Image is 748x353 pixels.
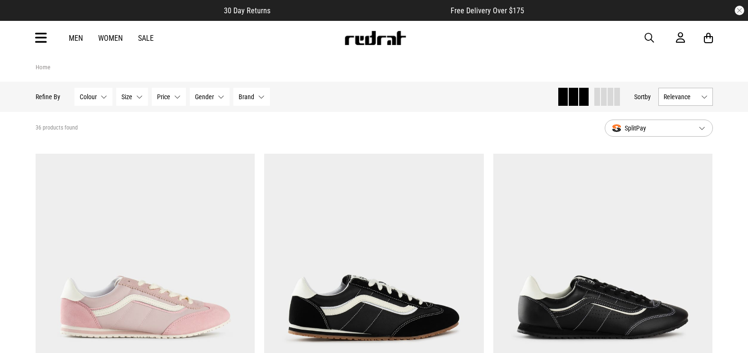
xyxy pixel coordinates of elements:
[80,93,97,101] span: Colour
[116,88,148,106] button: Size
[658,88,713,106] button: Relevance
[98,34,123,43] a: Women
[451,6,524,15] span: Free Delivery Over $175
[36,124,78,132] span: 36 products found
[605,120,713,137] button: SplitPay
[664,93,697,101] span: Relevance
[239,93,254,101] span: Brand
[233,88,270,106] button: Brand
[138,34,154,43] a: Sale
[645,93,651,101] span: by
[612,122,691,134] span: SplitPay
[36,93,60,101] p: Refine By
[634,91,651,102] button: Sortby
[157,93,170,101] span: Price
[121,93,132,101] span: Size
[74,88,112,106] button: Colour
[195,93,214,101] span: Gender
[36,64,50,71] a: Home
[190,88,230,106] button: Gender
[69,34,83,43] a: Men
[344,31,406,45] img: Redrat logo
[612,124,621,132] img: splitpay-icon.png
[289,6,432,15] iframe: Customer reviews powered by Trustpilot
[152,88,186,106] button: Price
[224,6,270,15] span: 30 Day Returns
